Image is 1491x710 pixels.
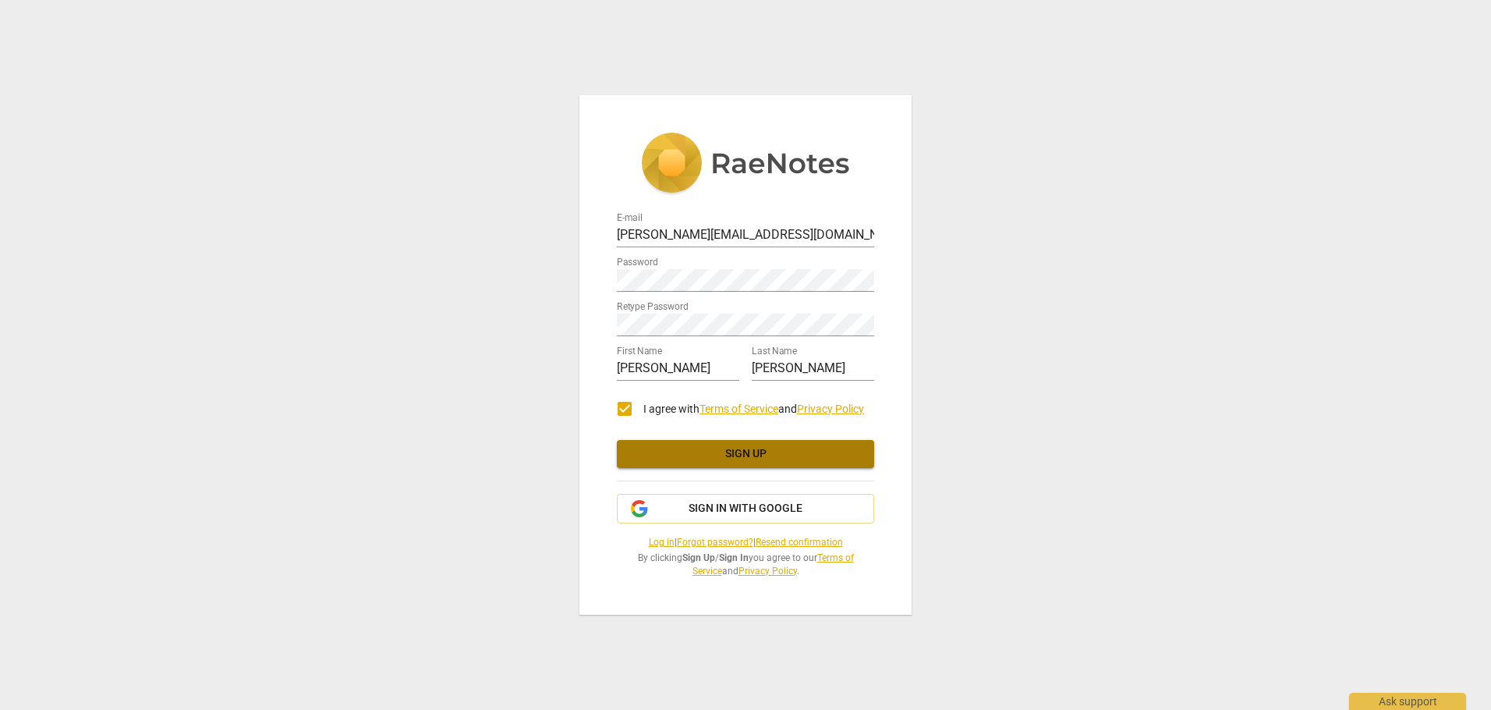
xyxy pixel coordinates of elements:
[738,566,797,577] a: Privacy Policy
[1349,693,1466,710] div: Ask support
[689,501,802,517] span: Sign in with Google
[752,347,797,357] label: Last Name
[699,403,778,415] a: Terms of Service
[617,440,874,468] button: Sign up
[641,133,850,197] img: 5ac2273c67554f335776073100b6d88f.svg
[756,537,843,548] a: Resend confirmation
[692,552,854,577] a: Terms of Service
[617,536,874,549] span: | |
[617,494,874,524] button: Sign in with Google
[617,303,689,312] label: Retype Password
[649,537,675,548] a: Log in
[643,403,864,415] span: I agree with and
[617,258,658,268] label: Password
[617,552,874,577] span: By clicking / you agree to our and .
[797,403,864,415] a: Privacy Policy
[617,347,662,357] label: First Name
[629,446,862,462] span: Sign up
[617,214,643,223] label: E-mail
[719,552,749,563] b: Sign In
[677,537,753,548] a: Forgot password?
[682,552,715,563] b: Sign Up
